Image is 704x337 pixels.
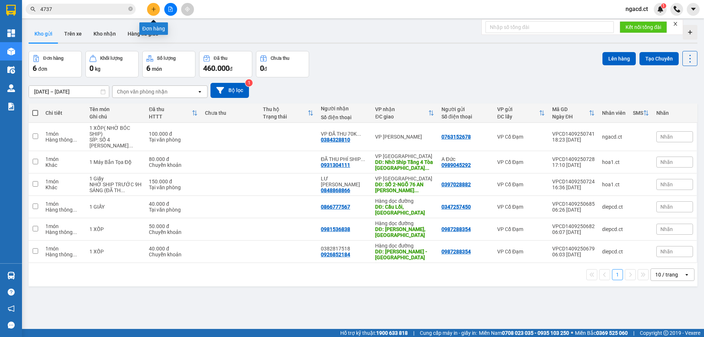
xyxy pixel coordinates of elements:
span: đ [230,66,232,72]
div: Số lượng [157,56,176,61]
span: 1 [662,3,665,8]
div: A Đức [441,156,490,162]
div: Đã thu [214,56,227,61]
div: Mã GD [552,106,589,112]
div: diepcd.ct [602,226,626,232]
button: file-add [164,3,177,16]
div: 17:10 [DATE] [552,162,595,168]
button: Số lượng6món [142,51,195,77]
div: VP Cổ Đạm [497,249,545,254]
div: Chưa thu [271,56,289,61]
div: ĐC giao [375,114,428,120]
div: VPCD1409250724 [552,179,595,184]
span: 6 [33,64,37,73]
button: Chưa thu0đ [256,51,309,77]
strong: 1900 633 818 [376,330,408,336]
div: Nhãn [656,110,693,116]
div: hoa1.ct [602,182,626,187]
div: Đơn hàng [43,56,63,61]
img: icon-new-feature [657,6,664,12]
div: 1 GIẤY [89,204,142,210]
div: VP [GEOGRAPHIC_DATA] [375,176,434,182]
div: 10 / trang [655,271,678,278]
svg: open [684,272,690,278]
div: 150.000 đ [149,179,197,184]
span: Kết nối tổng đài [626,23,661,31]
span: caret-down [690,6,697,12]
span: ... [361,156,365,162]
div: Hàng dọc đường [375,220,434,226]
button: Lên hàng [602,52,636,65]
div: VPCD1409250679 [552,246,595,252]
th: Toggle SortBy [371,103,437,123]
button: Kho gửi [29,25,58,43]
span: close-circle [128,7,133,11]
div: VPCD1409250728 [552,156,595,162]
div: 1 XỐP [89,226,142,232]
div: 1 món [45,201,82,207]
div: 1 món [45,223,82,229]
div: 0981536838 [321,226,350,232]
button: Đã thu460.000đ [199,51,252,77]
div: 0763152678 [441,134,471,140]
img: dashboard-icon [7,29,15,37]
span: question-circle [8,289,15,296]
div: 80.000 đ [149,156,197,162]
div: hoa1.ct [602,159,626,165]
span: 0 [260,64,264,73]
div: 1 món [45,156,82,162]
span: ... [425,165,429,171]
div: VP nhận [375,106,428,112]
div: Chuyển khoản [149,229,197,235]
button: Kết nối tổng đài [620,21,667,33]
div: VP Cổ Đạm [497,159,545,165]
div: 1 món [45,246,82,252]
div: 0382817518 [321,246,368,252]
span: close [673,21,678,26]
div: 06:07 [DATE] [552,229,595,235]
span: Nhãn [660,226,673,232]
div: DĐ: SỐ 2-NGÕ 76 AN DƯƠNG VƯƠNG-YÊN PHỤ-TÂY HỒ [375,182,434,193]
span: đ [264,66,267,72]
img: warehouse-icon [7,48,15,55]
span: file-add [168,7,173,12]
div: VP [GEOGRAPHIC_DATA] [375,153,434,159]
div: Tên món [89,106,142,112]
div: diepcd.ct [602,249,626,254]
span: ... [121,187,125,193]
span: 0 [89,64,93,73]
div: ĐC lấy [497,114,539,120]
input: Select a date range. [29,86,109,98]
span: message [8,322,15,329]
div: 0866777567 [321,204,350,210]
span: ... [73,229,77,235]
div: VPCD1409250682 [552,223,595,229]
button: Kho nhận [88,25,122,43]
span: món [152,66,162,72]
div: 1 món [45,179,82,184]
div: Trạng thái [263,114,308,120]
th: Toggle SortBy [549,103,598,123]
div: 100.000 đ [149,131,197,137]
div: 0347257450 [441,204,471,210]
div: VPCD1409250685 [552,201,595,207]
span: close-circle [128,6,133,13]
span: ... [414,187,419,193]
div: Nhân viên [602,110,626,116]
span: kg [95,66,100,72]
div: DĐ: Liêm Tuyền, Hà Nam [375,226,434,238]
div: 0926852184 [321,252,350,257]
span: Hỗ trợ kỹ thuật: [340,329,408,337]
input: Nhập số tổng đài [485,21,614,33]
span: ... [129,143,133,149]
div: Số điện thoại [441,114,490,120]
th: Toggle SortBy [629,103,653,123]
div: Hàng dọc đường [375,243,434,249]
div: Tại văn phòng [149,184,197,190]
div: 1 món [45,131,82,137]
div: diepcd.ct [602,204,626,210]
div: 1 Giấy [89,176,142,182]
div: Ghi chú [89,114,142,120]
img: solution-icon [7,103,15,110]
div: Tạo kho hàng mới [683,25,697,40]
